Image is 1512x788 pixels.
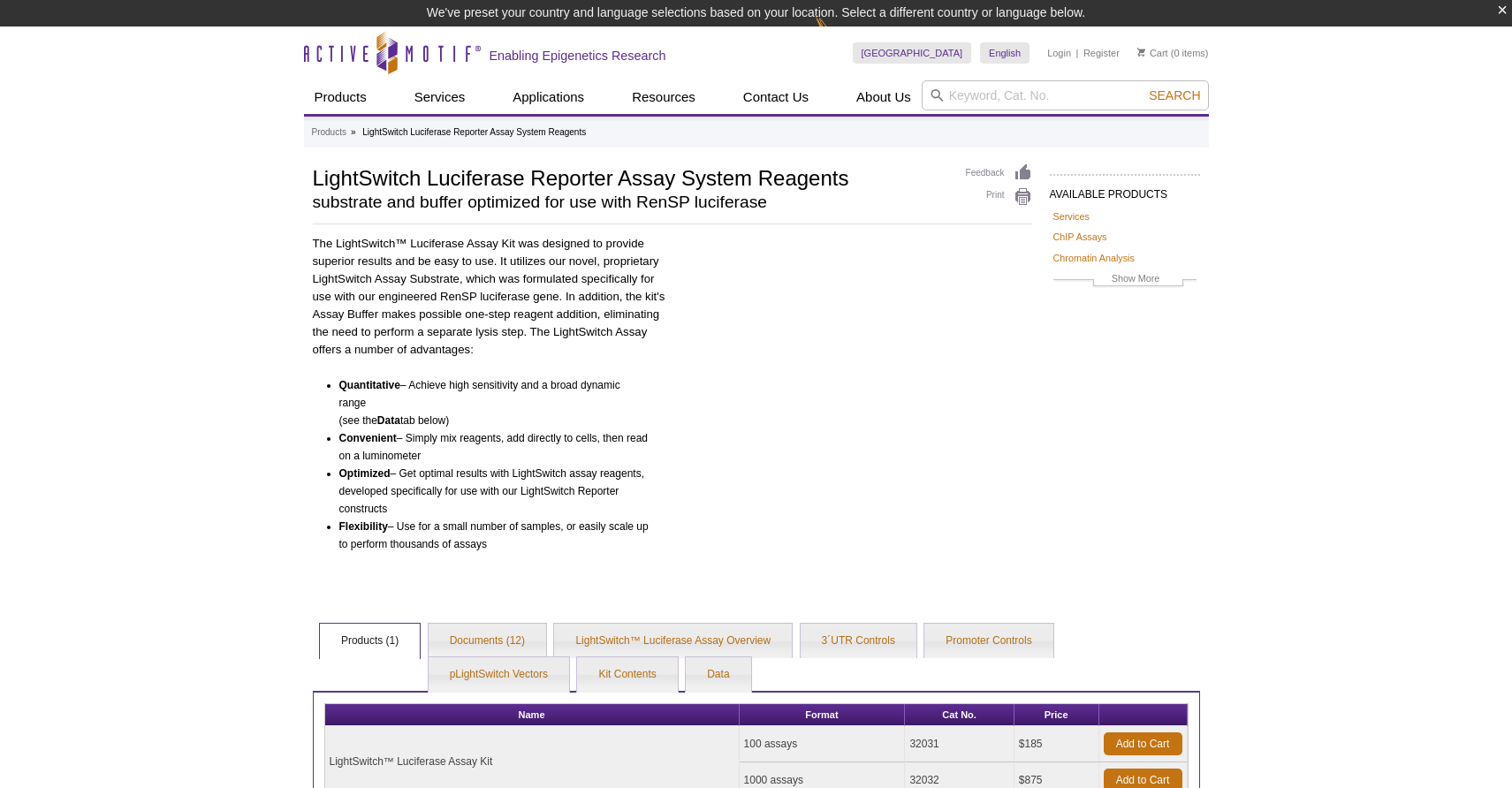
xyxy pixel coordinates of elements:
[815,13,862,55] img: Change Here
[339,429,650,465] li: – Simply mix reagents, add directly to cells, then read on a luminometer
[801,624,916,659] a: 3´UTR Controls
[966,187,1032,207] a: Print
[577,657,677,693] a: Kit Contents
[1083,47,1120,59] a: Register
[339,465,650,518] li: – Get optimal results with LightSwitch assay reagents, developed specifically for use with our Li...
[490,48,666,64] h2: Enabling Epigenetics Research
[621,80,706,114] a: Resources
[362,127,586,137] li: LightSwitch Luciferase Reporter Assay System Reagents
[404,80,476,114] a: Services
[853,42,972,64] a: [GEOGRAPHIC_DATA]
[922,80,1209,110] input: Keyword, Cat. No.
[1104,732,1182,755] a: Add to Cart
[339,379,400,391] b: Quantitative
[339,467,391,480] b: Optimized
[679,235,1031,433] iframe: Watch the Lightswitch video
[1050,174,1200,206] h2: AVAILABLE PRODUCTS
[980,42,1030,64] a: English
[1137,48,1145,57] img: Your Cart
[429,657,569,693] a: pLightSwitch Vectors
[1053,229,1107,245] a: ChIP Assays
[1047,47,1071,59] a: Login
[339,518,650,553] li: – Use for a small number of samples, or easily scale up to perform thousands of assays
[312,125,346,140] a: Products
[351,127,356,137] li: »
[1143,87,1205,103] button: Search
[339,520,388,533] b: Flexibility
[1137,42,1209,64] li: (0 items)
[1053,208,1090,224] a: Services
[846,80,922,114] a: About Us
[686,657,750,693] a: Data
[1053,250,1135,266] a: Chromatin Analysis
[924,624,1052,659] a: Promoter Controls
[429,624,546,659] a: Documents (12)
[313,194,948,210] h2: substrate and buffer optimized for use with RenSP luciferase
[325,704,740,726] th: Name
[905,726,1014,762] td: 32031
[1053,270,1197,291] a: Show More
[377,414,400,427] b: Data
[740,704,906,726] th: Format
[966,163,1032,183] a: Feedback
[304,80,377,114] a: Products
[339,432,397,444] b: Convenient
[339,376,650,429] li: – Achieve high sensitivity and a broad dynamic range (see the tab below)
[320,624,420,659] a: Products (1)
[733,80,819,114] a: Contact Us
[740,726,906,762] td: 100 assays
[1137,47,1168,59] a: Cart
[502,80,595,114] a: Applications
[1014,726,1099,762] td: $185
[1076,42,1079,64] li: |
[313,235,665,359] p: The LightSwitch™ Luciferase Assay Kit was designed to provide superior results and be easy to use...
[1149,88,1200,102] span: Search
[1014,704,1099,726] th: Price
[905,704,1014,726] th: Cat No.
[554,624,792,659] a: LightSwitch™ Luciferase Assay Overview
[313,163,948,190] h1: LightSwitch Luciferase Reporter Assay System Reagents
